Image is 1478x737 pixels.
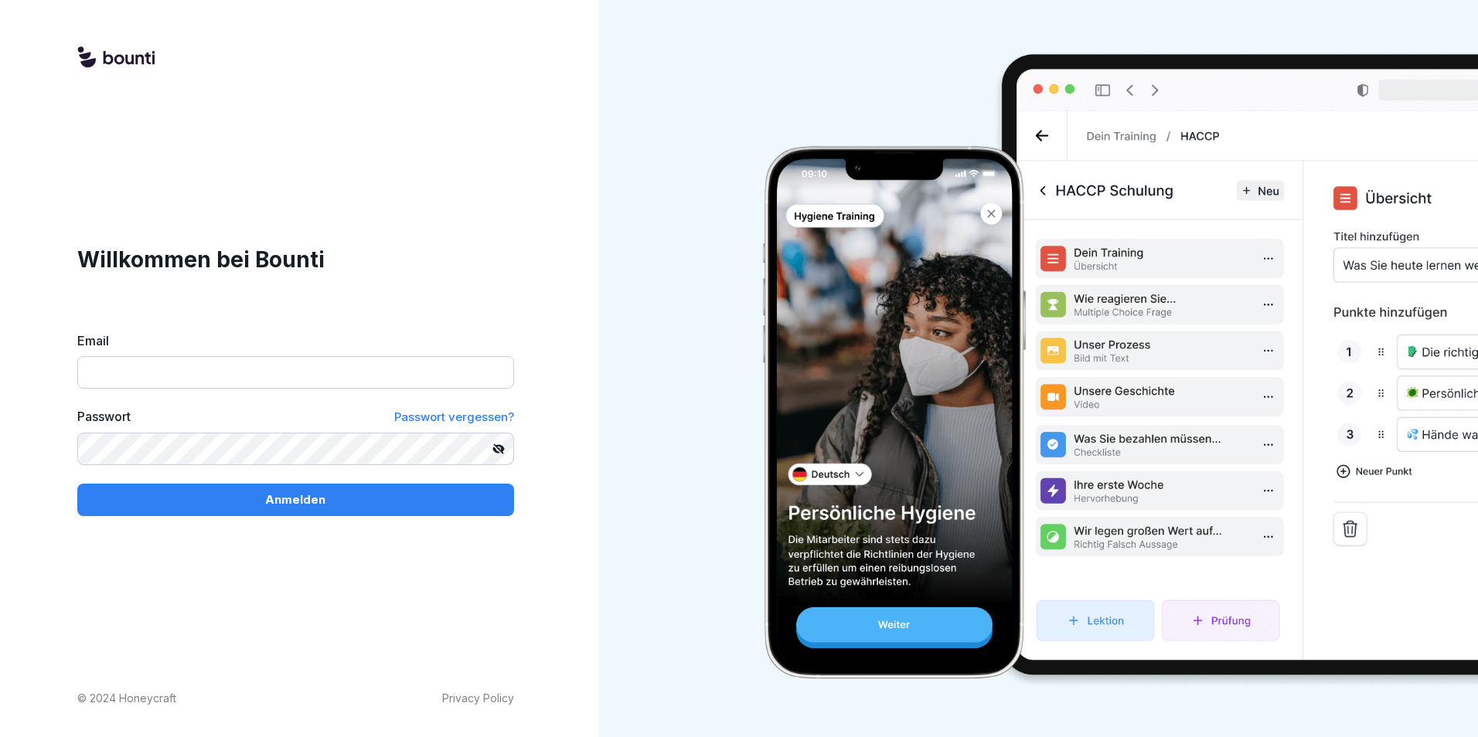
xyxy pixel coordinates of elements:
[394,407,514,426] a: Passwort vergessen?
[77,331,514,350] label: Email
[77,484,514,516] button: Anmelden
[77,407,131,426] label: Passwort
[442,690,514,706] a: Privacy Policy
[77,690,176,706] p: © 2024 Honeycraft
[265,491,325,508] p: Anmelden
[77,243,514,276] h1: Willkommen bei Bounti
[77,46,155,70] img: logo.svg
[394,409,514,424] span: Passwort vergessen?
